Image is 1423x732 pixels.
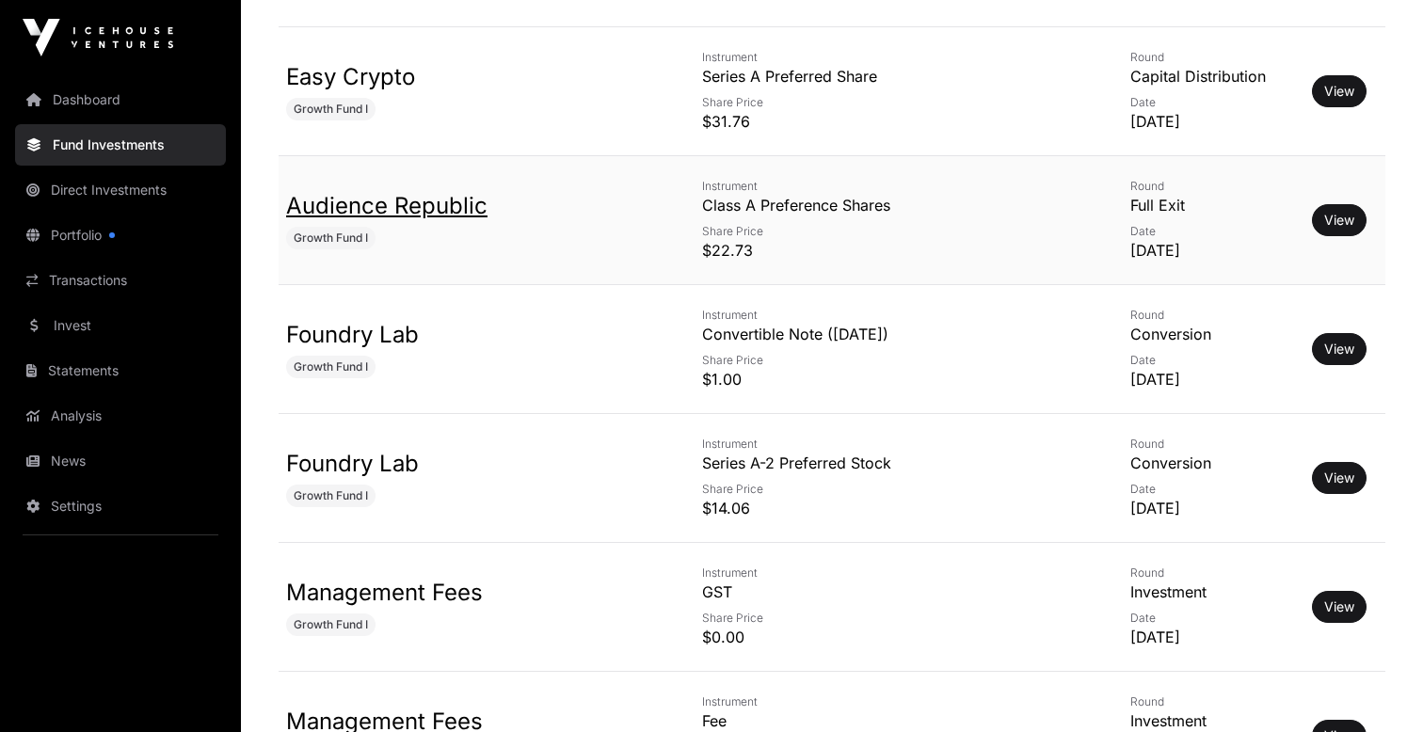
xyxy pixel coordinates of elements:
p: Date [1130,611,1293,626]
p: $0.00 [702,626,1096,648]
span: Growth Fund I [294,231,368,246]
p: Round [1130,179,1293,194]
a: Audience Republic [286,192,488,219]
a: Portfolio [15,215,226,256]
p: Instrument [702,308,1096,323]
p: Share Price [702,482,1096,497]
p: Share Price [702,611,1096,626]
p: Instrument [702,50,1096,65]
p: Management Fees [286,578,652,608]
p: Share Price [702,353,1096,368]
p: [DATE] [1130,497,1293,519]
p: GST [702,581,1096,603]
a: Settings [15,485,226,527]
a: Fund Investments [15,124,226,166]
button: View [1312,591,1367,623]
p: Date [1130,482,1293,497]
p: Fee [702,709,1096,732]
a: Easy Crypto [286,63,415,90]
p: Class A Preference Shares [702,194,1096,216]
p: Series A-2 Preferred Stock [702,452,1096,474]
button: View [1312,75,1367,107]
p: Round [1130,565,1293,581]
span: Growth Fund I [294,617,368,632]
a: View [1324,211,1354,230]
p: [DATE] [1130,368,1293,390]
p: $1.00 [702,368,1096,390]
a: Foundry Lab [286,450,419,477]
p: Conversion [1130,452,1293,474]
button: View [1312,333,1367,365]
p: Share Price [702,95,1096,110]
p: Conversion [1130,323,1293,345]
a: Dashboard [15,79,226,120]
p: Instrument [702,694,1096,709]
a: View [1324,597,1354,616]
p: Round [1130,694,1293,709]
p: Series A Preferred Share [702,65,1096,88]
p: Date [1130,95,1293,110]
p: Date [1130,224,1293,239]
span: Growth Fund I [294,488,368,503]
button: View [1312,204,1367,236]
p: Round [1130,437,1293,452]
p: [DATE] [1130,110,1293,133]
p: Round [1130,50,1293,65]
span: Growth Fund I [294,359,368,374]
a: View [1324,340,1354,358]
p: $14.06 [702,497,1096,519]
a: Analysis [15,395,226,437]
p: Instrument [702,179,1096,194]
p: Investment [1130,581,1293,603]
p: Round [1130,308,1293,323]
a: Foundry Lab [286,321,419,348]
a: View [1324,469,1354,487]
p: Instrument [702,565,1096,581]
a: Direct Investments [15,169,226,211]
p: Convertible Note ([DATE]) [702,323,1096,345]
a: Invest [15,305,226,346]
a: View [1324,82,1354,101]
iframe: Chat Widget [1329,642,1423,732]
span: Growth Fund I [294,102,368,117]
a: Transactions [15,260,226,301]
a: News [15,440,226,482]
p: $31.76 [702,110,1096,133]
p: Date [1130,353,1293,368]
p: Full Exit [1130,194,1293,216]
p: Instrument [702,437,1096,452]
a: Statements [15,350,226,391]
p: Capital Distribution [1130,65,1293,88]
img: Icehouse Ventures Logo [23,19,173,56]
p: Share Price [702,224,1096,239]
button: View [1312,462,1367,494]
p: Investment [1130,709,1293,732]
p: $22.73 [702,239,1096,262]
p: [DATE] [1130,239,1293,262]
p: [DATE] [1130,626,1293,648]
